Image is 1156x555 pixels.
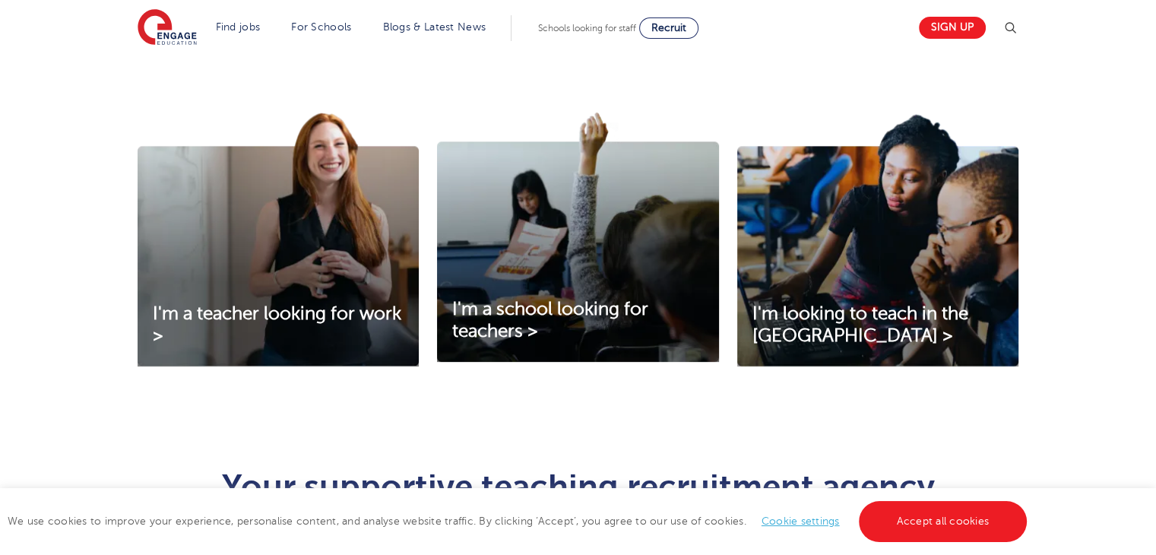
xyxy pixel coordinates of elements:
[538,23,636,33] span: Schools looking for staff
[383,21,486,33] a: Blogs & Latest News
[216,21,261,33] a: Find jobs
[138,9,197,47] img: Engage Education
[639,17,698,39] a: Recruit
[752,303,968,346] span: I'm looking to teach in the [GEOGRAPHIC_DATA] >
[919,17,986,39] a: Sign up
[153,303,401,346] span: I'm a teacher looking for work >
[737,113,1018,366] img: I'm looking to teach in the UK
[452,299,648,341] span: I'm a school looking for teachers >
[437,299,718,343] a: I'm a school looking for teachers >
[437,113,718,362] img: I'm a school looking for teachers
[859,501,1028,542] a: Accept all cookies
[291,21,351,33] a: For Schools
[138,113,419,366] img: I'm a teacher looking for work
[762,515,840,527] a: Cookie settings
[138,303,419,347] a: I'm a teacher looking for work >
[8,515,1031,527] span: We use cookies to improve your experience, personalise content, and analyse website traffic. By c...
[651,22,686,33] span: Recruit
[737,303,1018,347] a: I'm looking to teach in the [GEOGRAPHIC_DATA] >
[205,470,951,503] h1: Your supportive teaching recruitment agency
